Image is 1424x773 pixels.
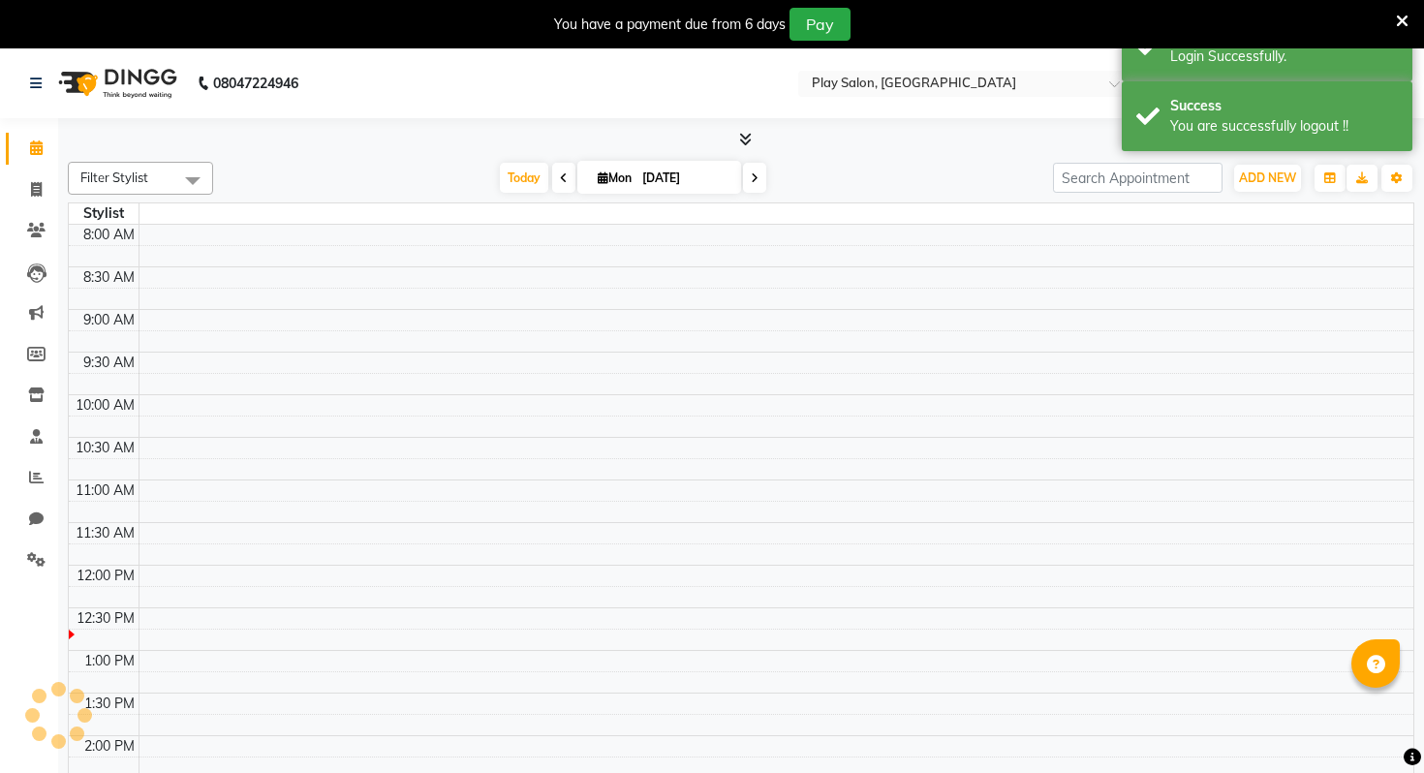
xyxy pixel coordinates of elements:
[73,566,139,586] div: 12:00 PM
[554,15,786,35] div: You have a payment due from 6 days
[80,170,148,185] span: Filter Stylist
[72,438,139,458] div: 10:30 AM
[1053,163,1223,193] input: Search Appointment
[72,480,139,501] div: 11:00 AM
[213,56,298,110] b: 08047224946
[80,694,139,714] div: 1:30 PM
[789,8,851,41] button: Pay
[80,651,139,671] div: 1:00 PM
[69,203,139,224] div: Stylist
[72,523,139,543] div: 11:30 AM
[79,310,139,330] div: 9:00 AM
[49,56,182,110] img: logo
[1170,46,1398,67] div: Login Successfully.
[1239,170,1296,185] span: ADD NEW
[1170,116,1398,137] div: You are successfully logout !!
[593,170,636,185] span: Mon
[79,225,139,245] div: 8:00 AM
[79,353,139,373] div: 9:30 AM
[500,163,548,193] span: Today
[73,608,139,629] div: 12:30 PM
[79,267,139,288] div: 8:30 AM
[1170,96,1398,116] div: Success
[72,395,139,416] div: 10:00 AM
[636,164,733,193] input: 2025-09-01
[1234,165,1301,192] button: ADD NEW
[80,736,139,757] div: 2:00 PM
